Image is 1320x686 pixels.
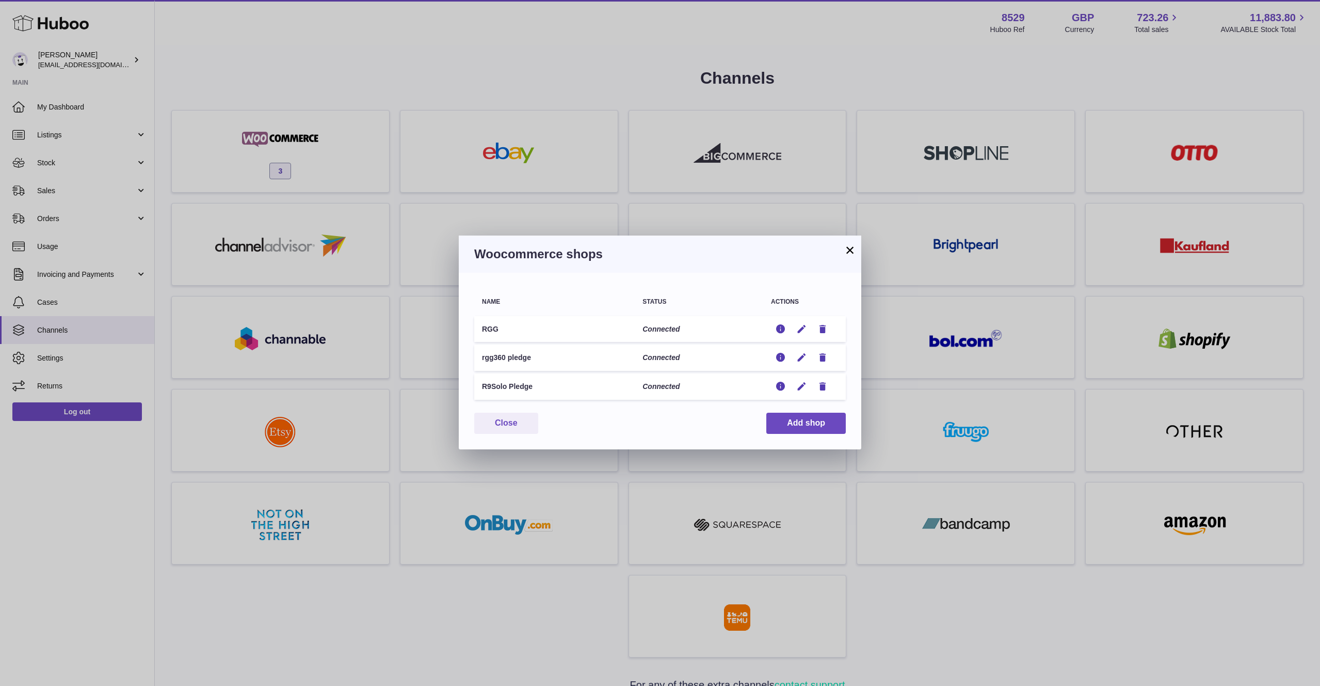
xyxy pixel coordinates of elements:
td: Connected [635,373,763,400]
td: Connected [635,316,763,342]
button: Close [474,413,538,434]
td: RGG [474,316,635,342]
td: rgg360 pledge [474,345,635,371]
td: R9Solo Pledge [474,373,635,400]
div: Status [642,299,755,305]
div: Name [482,299,627,305]
button: Add shop [766,413,846,434]
h3: Woocommerce shops [474,246,846,262]
div: Actions [771,299,838,305]
button: × [844,244,856,256]
td: Connected [635,345,763,371]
